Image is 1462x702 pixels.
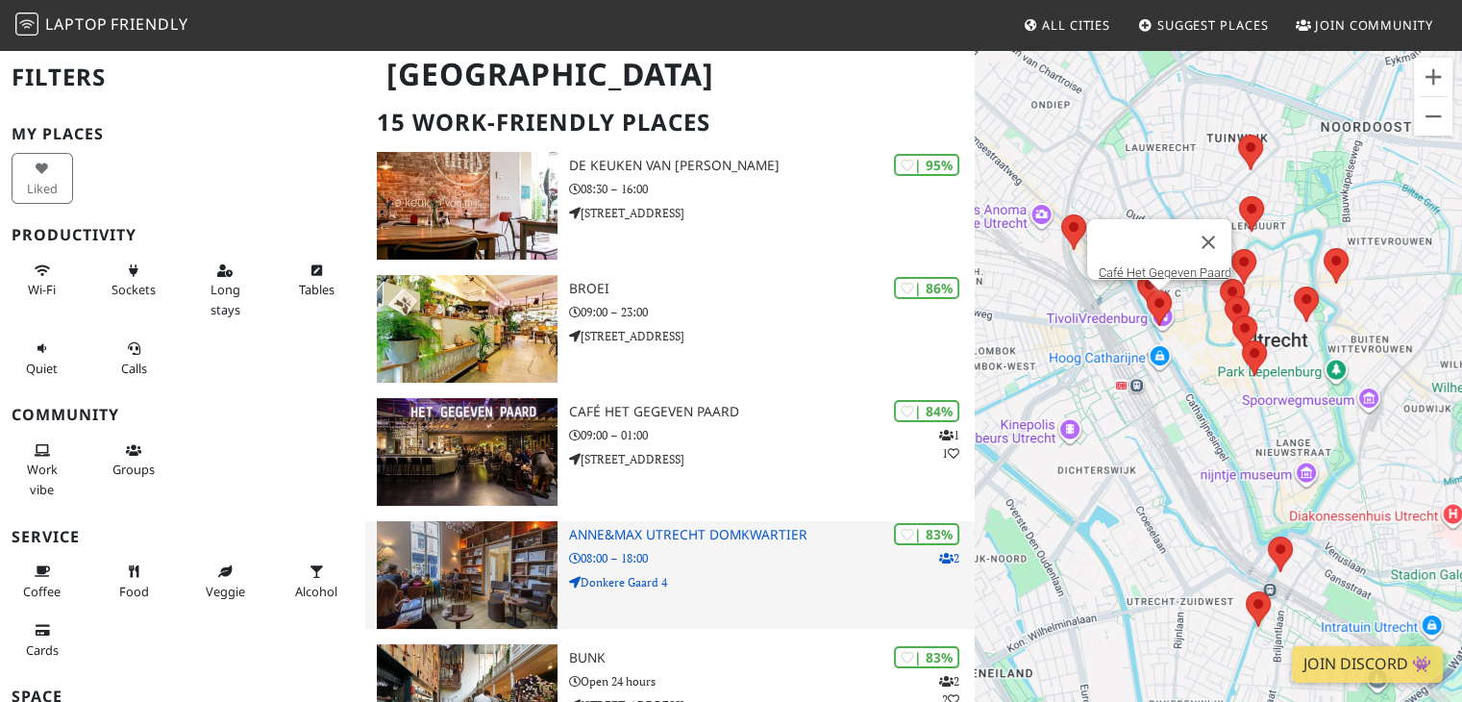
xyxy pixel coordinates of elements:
span: Friendly [111,13,187,35]
p: Donkere Gaard 4 [569,573,976,591]
span: All Cities [1042,16,1110,34]
h1: [GEOGRAPHIC_DATA] [371,48,971,101]
button: Tables [285,255,347,306]
button: Sockets [103,255,164,306]
img: Café Het Gegeven Paard [377,398,557,506]
a: BROEI | 86% BROEI 09:00 – 23:00 [STREET_ADDRESS] [365,275,975,383]
a: Café Het Gegeven Paard | 84% 11 Café Het Gegeven Paard 09:00 – 01:00 [STREET_ADDRESS] [365,398,975,506]
a: Join Discord 👾 [1292,646,1443,683]
p: Open 24 hours [569,672,976,690]
button: Coffee [12,556,73,607]
h3: BUNK [569,650,976,666]
div: | 84% [894,400,959,422]
div: | 83% [894,523,959,545]
h3: De keuken van [PERSON_NAME] [569,158,976,174]
a: Café Het Gegeven Paard [1099,265,1231,280]
button: Wi-Fi [12,255,73,306]
button: Zoom in [1414,58,1452,96]
button: Quiet [12,333,73,384]
a: De keuken van Thijs | 95% De keuken van [PERSON_NAME] 08:30 – 16:00 [STREET_ADDRESS] [365,152,975,260]
button: Food [103,556,164,607]
a: Join Community [1288,8,1441,42]
h3: Community [12,406,354,424]
h2: Filters [12,48,354,107]
h3: Anne&Max Utrecht Domkwartier [569,527,976,543]
button: Cards [12,614,73,665]
a: All Cities [1015,8,1118,42]
span: Quiet [26,360,58,377]
span: Laptop [45,13,108,35]
p: 09:00 – 23:00 [569,303,976,321]
a: LaptopFriendly LaptopFriendly [15,9,188,42]
button: Work vibe [12,435,73,505]
button: Long stays [194,255,256,325]
span: Work-friendly tables [299,281,335,298]
span: Group tables [112,461,155,478]
span: Video/audio calls [121,360,147,377]
button: Close [1185,219,1231,265]
span: Join Community [1315,16,1433,34]
span: Stable Wi-Fi [28,281,56,298]
span: Long stays [211,281,240,317]
div: | 86% [894,277,959,299]
h3: My Places [12,125,354,143]
span: Coffee [23,583,61,600]
button: Zoom out [1414,97,1452,136]
img: Anne&Max Utrecht Domkwartier [377,521,557,629]
span: Food [119,583,149,600]
p: [STREET_ADDRESS] [569,327,976,345]
span: People working [27,461,58,497]
p: [STREET_ADDRESS] [569,204,976,222]
button: Veggie [194,556,256,607]
a: Anne&Max Utrecht Domkwartier | 83% 2 Anne&Max Utrecht Domkwartier 08:00 – 18:00 Donkere Gaard 4 [365,521,975,629]
h3: Service [12,528,354,546]
p: 08:00 – 18:00 [569,549,976,567]
p: [STREET_ADDRESS] [569,450,976,468]
img: LaptopFriendly [15,13,38,36]
span: Veggie [206,583,245,600]
button: Groups [103,435,164,486]
h3: Café Het Gegeven Paard [569,404,976,420]
h3: BROEI [569,281,976,297]
h3: Productivity [12,226,354,244]
img: De keuken van Thijs [377,152,557,260]
div: | 83% [894,646,959,668]
img: BROEI [377,275,557,383]
span: Suggest Places [1157,16,1269,34]
span: Power sockets [112,281,156,298]
a: Suggest Places [1130,8,1276,42]
p: 08:30 – 16:00 [569,180,976,198]
span: Alcohol [295,583,337,600]
span: Credit cards [26,641,59,659]
p: 2 [939,549,959,567]
p: 09:00 – 01:00 [569,426,976,444]
button: Alcohol [285,556,347,607]
p: 1 1 [939,426,959,463]
div: | 95% [894,154,959,176]
button: Calls [103,333,164,384]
